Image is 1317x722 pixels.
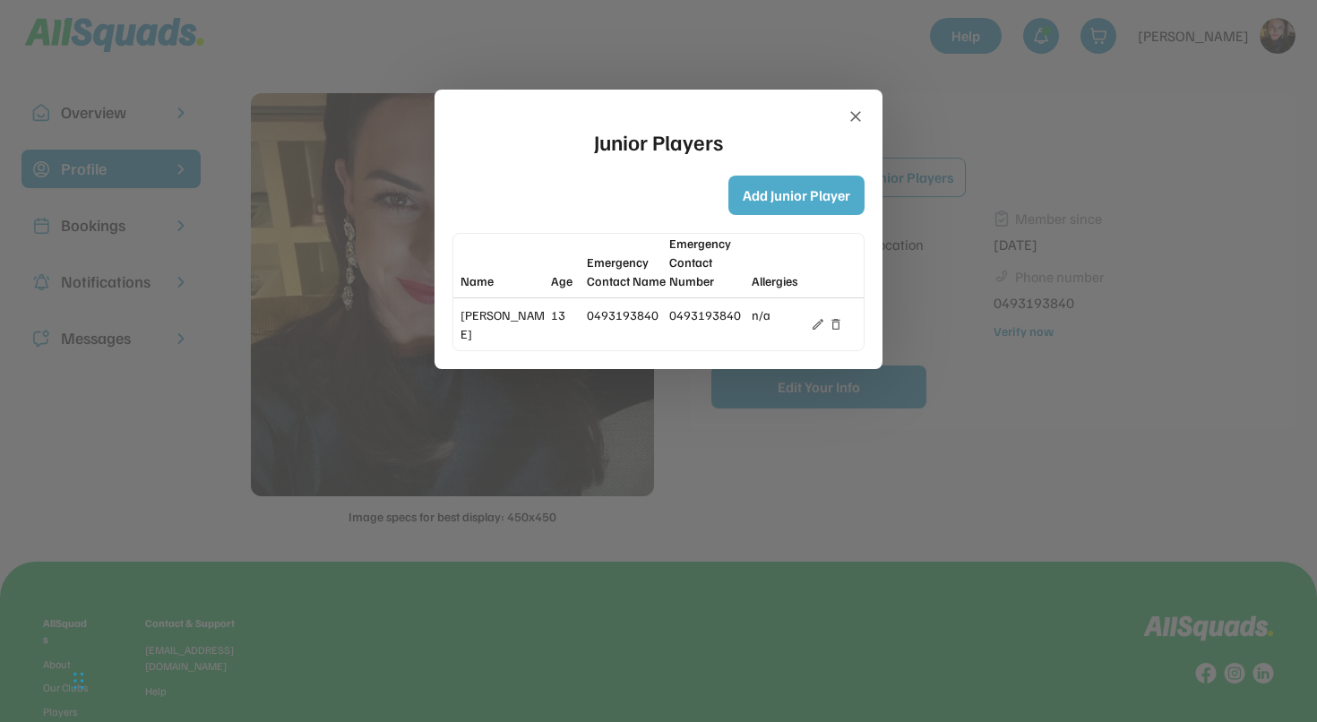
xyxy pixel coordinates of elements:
[752,271,807,290] div: Allergies
[461,305,547,343] div: [PERSON_NAME]
[594,125,723,158] div: Junior Players
[587,305,666,324] div: 0493193840
[728,176,865,215] button: Add Junior Player
[752,305,807,324] div: n/a
[669,305,748,324] div: 0493193840
[551,305,582,324] div: 13
[669,234,748,290] div: Emergency Contact Number
[587,253,666,290] div: Emergency Contact Name
[461,271,547,290] div: Name
[551,271,582,290] div: Age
